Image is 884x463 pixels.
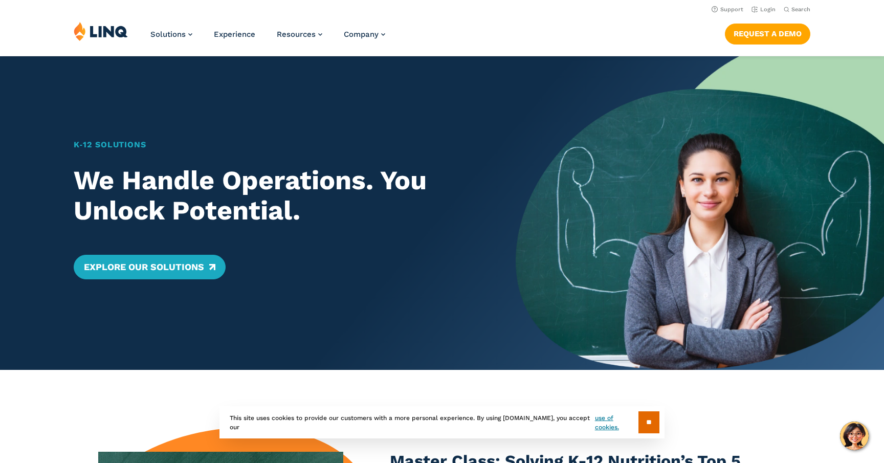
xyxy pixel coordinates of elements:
[344,30,385,39] a: Company
[784,6,810,13] button: Open Search Bar
[74,255,226,279] a: Explore Our Solutions
[712,6,743,13] a: Support
[74,139,480,151] h1: K‑12 Solutions
[74,21,128,41] img: LINQ | K‑12 Software
[344,30,379,39] span: Company
[150,21,385,55] nav: Primary Navigation
[840,422,869,450] button: Hello, have a question? Let’s chat.
[277,30,316,39] span: Resources
[150,30,186,39] span: Solutions
[725,21,810,44] nav: Button Navigation
[595,413,638,432] a: use of cookies.
[277,30,322,39] a: Resources
[214,30,255,39] a: Experience
[219,406,665,438] div: This site uses cookies to provide our customers with a more personal experience. By using [DOMAIN...
[74,165,480,227] h2: We Handle Operations. You Unlock Potential.
[516,56,884,370] img: Home Banner
[791,6,810,13] span: Search
[150,30,192,39] a: Solutions
[725,24,810,44] a: Request a Demo
[752,6,776,13] a: Login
